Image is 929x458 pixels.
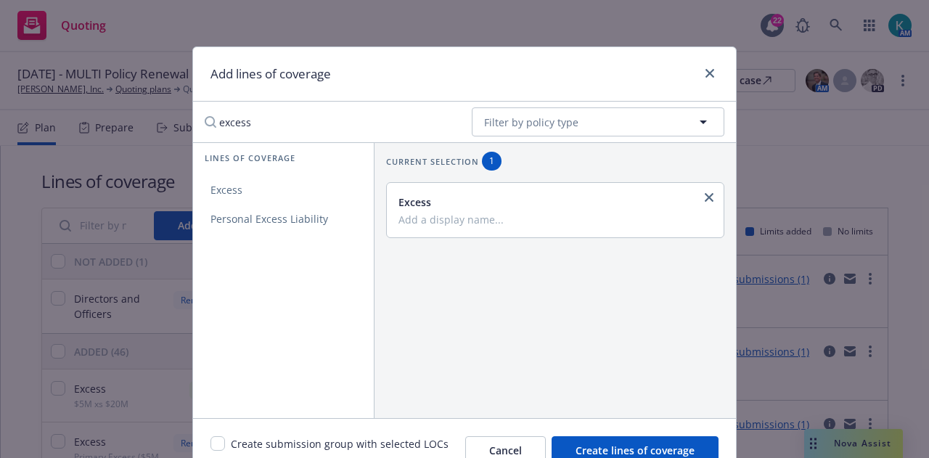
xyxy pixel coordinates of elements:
span: Create lines of coverage [576,443,695,457]
span: Cancel [489,443,522,457]
input: Search lines of coverage... [196,107,460,136]
button: Filter by policy type [472,107,724,136]
span: Filter by policy type [484,115,578,130]
a: close [700,189,718,206]
input: Add a display name... [398,213,709,226]
h1: Add lines of coverage [210,65,331,83]
span: Personal Excess Liability [193,212,345,226]
span: Current selection [386,155,479,168]
div: Excess [398,195,709,210]
a: close [701,65,719,82]
span: 1 [488,155,496,168]
span: Excess [193,183,260,197]
span: Lines of coverage [205,152,295,164]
